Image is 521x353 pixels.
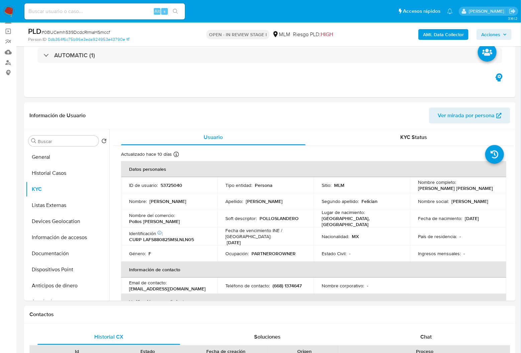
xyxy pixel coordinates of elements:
[129,182,158,188] p: ID de usuario :
[26,245,109,262] button: Documentación
[26,181,109,197] button: KYC
[38,138,96,144] input: Buscar
[403,8,440,15] span: Accesos rápidos
[438,108,495,124] span: Ver mirada por persona
[227,239,241,245] p: [DATE]
[225,215,257,221] p: Soft descriptor :
[129,198,147,204] p: Nombre :
[367,283,368,289] p: -
[509,8,516,15] a: Salir
[129,236,194,242] p: CURP LAFS880825MSLNLN05
[418,185,493,191] p: [PERSON_NAME] [PERSON_NAME]
[26,229,109,245] button: Información de accesos
[225,283,270,289] p: Teléfono de contacto :
[451,198,488,204] p: [PERSON_NAME]
[273,283,302,289] p: (668) 1374647
[164,8,166,14] span: s
[322,233,349,239] p: Nacionalidad :
[225,227,306,239] p: Fecha de vencimiento INE / [GEOGRAPHIC_DATA] :
[481,29,500,40] span: Acciones
[254,333,281,341] span: Soluciones
[31,138,36,144] button: Buscar
[349,251,350,257] p: -
[24,7,185,16] input: Buscar usuario o caso...
[463,251,465,257] p: -
[259,215,299,221] p: POLLOSLANDERO
[29,112,86,119] h1: Información de Usuario
[469,8,507,14] p: yael.arizperojo@mercadolibre.com.mx
[129,286,206,292] p: [EMAIL_ADDRESS][DOMAIN_NAME]
[26,149,109,165] button: General
[225,251,249,257] p: Ocupación :
[26,262,109,278] button: Dispositivos Point
[121,151,172,157] p: Actualizado hace 10 días
[418,233,457,239] p: País de residencia :
[508,16,518,21] span: 3.161.2
[418,198,449,204] p: Nombre social :
[148,251,151,257] p: F
[121,294,506,310] th: Verificación y cumplimiento
[322,198,359,204] p: Segundo apellido :
[41,29,110,36] span: # 0BUCemh539DcdcRrmaHSmccf
[129,251,146,257] p: Género :
[129,218,180,224] p: Pollos [PERSON_NAME]
[154,8,160,14] span: Alt
[361,198,378,204] p: Felician
[447,8,453,14] a: Notificaciones
[26,165,109,181] button: Historial Casos
[423,29,464,40] b: AML Data Collector
[28,26,41,37] b: PLD
[418,29,468,40] button: AML Data Collector
[48,37,129,43] a: 0db364f6c75b96e3eda924953e43790e
[418,179,456,185] p: Nombre completo :
[121,161,506,177] th: Datos personales
[352,233,359,239] p: MX
[54,52,95,59] h3: AUTOMATIC (1)
[26,294,109,310] button: Aprobadores
[322,209,365,215] p: Lugar de nacimiento :
[161,182,182,188] p: 53725040
[37,48,502,63] div: AUTOMATIC (1)
[26,278,109,294] button: Anticipos de dinero
[129,230,163,236] p: Identificación :
[322,251,346,257] p: Estado Civil :
[420,333,432,341] span: Chat
[322,182,331,188] p: Sitio :
[293,31,333,38] span: Riesgo PLD:
[322,215,399,227] p: [GEOGRAPHIC_DATA], [GEOGRAPHIC_DATA]
[459,233,461,239] p: -
[251,251,296,257] p: PARTNEROROWNER
[26,213,109,229] button: Devices Geolocation
[465,215,479,221] p: [DATE]
[225,198,243,204] p: Apellido :
[29,311,510,318] h1: Contactos
[121,262,506,278] th: Información de contacto
[28,37,46,43] b: Person ID
[169,7,182,16] button: search-icon
[246,198,283,204] p: [PERSON_NAME]
[272,31,290,38] div: MLM
[206,30,270,39] p: OPEN - IN REVIEW STAGE I
[322,283,364,289] p: Nombre corporativo :
[429,108,510,124] button: Ver mirada por persona
[129,280,167,286] p: Email de contacto :
[477,29,512,40] button: Acciones
[101,138,107,146] button: Volver al orden por defecto
[129,212,175,218] p: Nombre del comercio :
[334,182,344,188] p: MLM
[418,215,462,221] p: Fecha de nacimiento :
[225,182,252,188] p: Tipo entidad :
[255,182,273,188] p: Persona
[149,198,186,204] p: [PERSON_NAME]
[400,133,427,141] span: KYC Status
[418,251,461,257] p: Ingresos mensuales :
[26,197,109,213] button: Listas Externas
[204,133,223,141] span: Usuario
[94,333,123,341] span: Historial CX
[321,30,333,38] span: HIGH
